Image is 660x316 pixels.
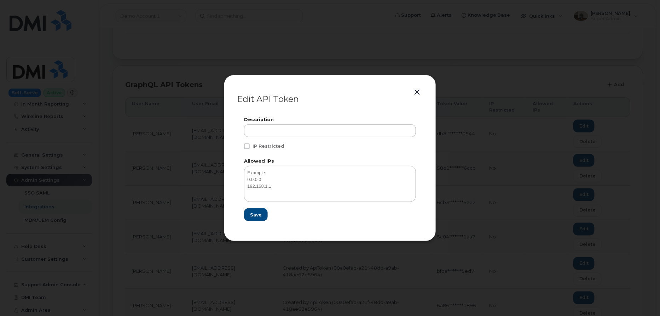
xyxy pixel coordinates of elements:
input: IP Restricted [236,143,239,147]
span: IP Restricted [253,143,284,149]
label: Description [244,118,416,122]
label: Allowed IPs [244,159,416,164]
span: Save [250,211,262,218]
button: Save [244,208,268,221]
div: Edit API Token [237,95,423,103]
